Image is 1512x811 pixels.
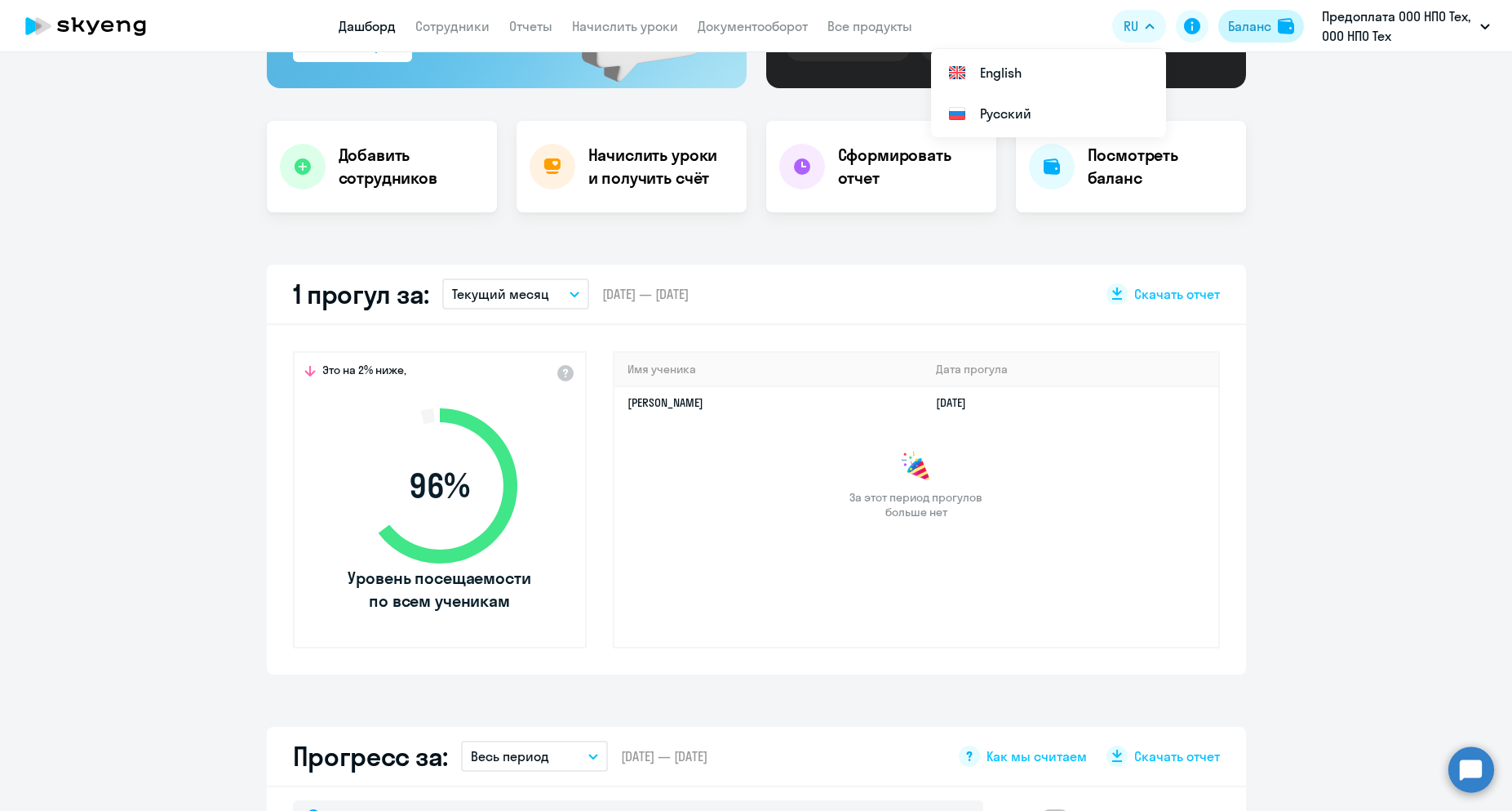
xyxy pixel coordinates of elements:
div: Баланс [1228,16,1271,36]
h2: Прогресс за: [293,740,448,773]
img: balance [1278,18,1294,34]
a: Все продукты [827,18,912,34]
span: Уровень посещаемости по всем ученикам [346,567,534,613]
span: [DATE] — [DATE] [621,747,707,765]
h4: Посмотреть баланс [1088,144,1233,189]
span: Это на 2% ниже, [322,363,406,382]
p: Текущий месяц [452,284,549,304]
span: [DATE] — [DATE] [602,285,689,303]
span: Скачать отчет [1134,747,1220,765]
span: RU [1124,16,1138,36]
a: Сотрудники [415,18,490,34]
a: [DATE] [936,395,979,410]
span: За этот период прогулов больше нет [848,490,985,519]
button: Весь период [461,741,608,772]
h4: Начислить уроки и получить счёт [588,144,730,189]
img: congrats [900,451,933,483]
ul: RU [931,49,1166,137]
h4: Добавить сотрудников [339,144,484,189]
h2: 1 прогул за: [293,278,429,310]
span: Скачать отчет [1134,285,1220,303]
span: 96 % [346,466,534,506]
a: Отчеты [509,18,552,34]
p: Весь период [471,746,549,766]
a: Документооборот [698,18,808,34]
button: Предоплата ООО НПО Тех, ООО НПО Тех [1314,7,1498,46]
button: Балансbalance [1218,10,1304,42]
a: [PERSON_NAME] [627,395,703,410]
button: Текущий месяц [442,279,589,310]
a: Начислить уроки [572,18,678,34]
span: Как мы считаем [987,747,1087,765]
button: RU [1112,10,1166,42]
a: Дашборд [339,18,396,34]
th: Дата прогула [923,353,1217,386]
img: English [947,63,967,82]
th: Имя ученика [614,353,924,386]
img: Русский [947,104,967,123]
p: Предоплата ООО НПО Тех, ООО НПО Тех [1322,7,1474,46]
h4: Сформировать отчет [838,144,983,189]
